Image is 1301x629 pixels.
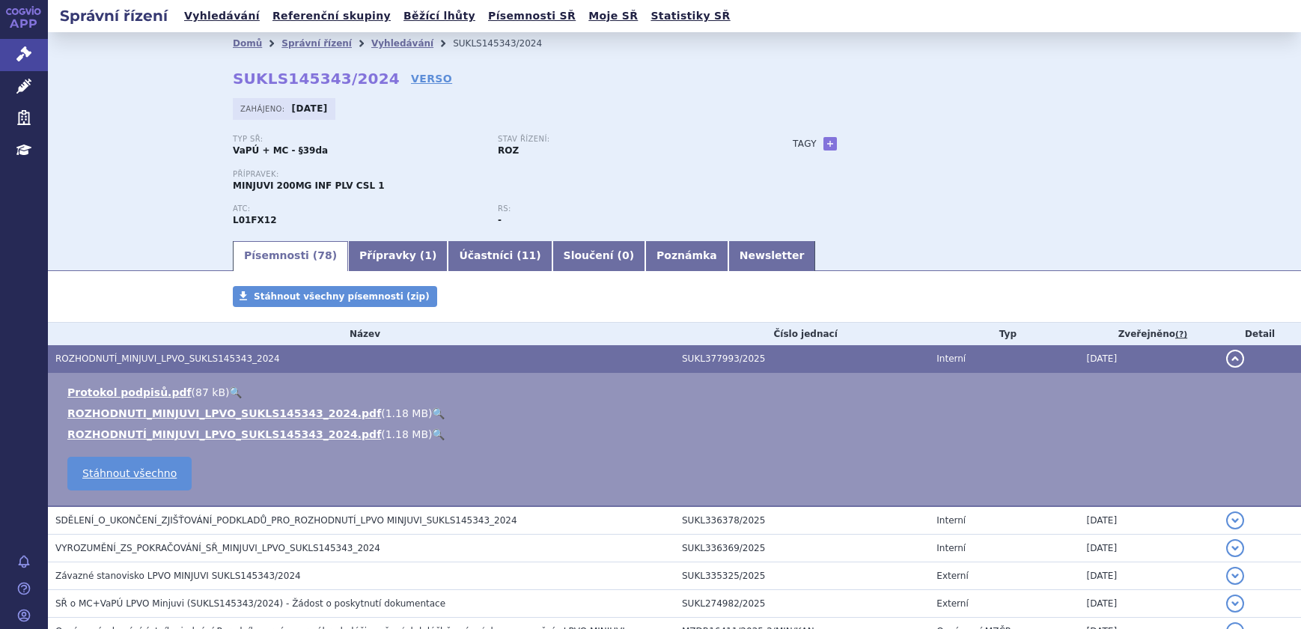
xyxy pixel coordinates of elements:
h3: Tagy [793,135,817,153]
span: ROZHODNUTÍ_MINJUVI_LPVO_SUKLS145343_2024 [55,353,280,364]
th: Číslo jednací [674,323,929,345]
td: [DATE] [1079,590,1219,618]
p: RS: [498,204,748,213]
span: SŘ o MC+VaPÚ LPVO Minjuvi (SUKLS145343/2024) - Žádost o poskytnutí dokumentace [55,598,445,609]
span: 78 [317,249,332,261]
p: Typ SŘ: [233,135,483,144]
span: Externí [936,598,968,609]
th: Detail [1219,323,1301,345]
td: SUKL335325/2025 [674,562,929,590]
a: Běžící lhůty [399,6,480,26]
a: 🔍 [229,386,242,398]
a: Přípravky (1) [348,241,448,271]
th: Název [48,323,674,345]
td: [DATE] [1079,506,1219,535]
p: Stav řízení: [498,135,748,144]
li: ( ) [67,406,1286,421]
td: SUKL336378/2025 [674,506,929,535]
button: detail [1226,539,1244,557]
span: VYROZUMĚNÍ_ZS_POKRAČOVÁNÍ_SŘ_MINJUVI_LPVO_SUKLS145343_2024 [55,543,380,553]
a: Domů [233,38,262,49]
li: SUKLS145343/2024 [453,32,561,55]
td: [DATE] [1079,345,1219,373]
button: detail [1226,595,1244,613]
strong: TAFASITAMAB [233,215,277,225]
a: 🔍 [432,428,445,440]
span: Interní [936,543,966,553]
a: Písemnosti SŘ [484,6,580,26]
a: Vyhledávání [371,38,433,49]
th: Zveřejněno [1079,323,1219,345]
a: Protokol podpisů.pdf [67,386,192,398]
a: Stáhnout všechno [67,457,192,490]
a: Správní řízení [281,38,352,49]
td: [DATE] [1079,535,1219,562]
a: Vyhledávání [180,6,264,26]
button: detail [1226,350,1244,368]
th: Typ [929,323,1079,345]
li: ( ) [67,385,1286,400]
a: Poznámka [645,241,728,271]
span: Zahájeno: [240,103,287,115]
span: 1 [424,249,432,261]
li: ( ) [67,427,1286,442]
span: Interní [936,515,966,526]
a: + [823,137,837,151]
a: ROZHODNUTÍ_MINJUVI_LPVO_SUKLS145343_2024.pdf [67,428,381,440]
td: SUKL274982/2025 [674,590,929,618]
a: Sloučení (0) [552,241,645,271]
span: MINJUVI 200MG INF PLV CSL 1 [233,180,385,191]
td: SUKL336369/2025 [674,535,929,562]
a: Písemnosti (78) [233,241,348,271]
span: Stáhnout všechny písemnosti (zip) [254,291,430,302]
span: 87 kB [195,386,225,398]
strong: - [498,215,502,225]
a: Newsletter [728,241,816,271]
button: detail [1226,511,1244,529]
strong: VaPÚ + MC - §39da [233,145,328,156]
h2: Správní řízení [48,5,180,26]
a: Statistiky SŘ [646,6,734,26]
span: Interní [936,353,966,364]
a: Účastníci (11) [448,241,552,271]
button: detail [1226,567,1244,585]
strong: ROZ [498,145,519,156]
td: SUKL377993/2025 [674,345,929,373]
a: Moje SŘ [584,6,642,26]
a: 🔍 [432,407,445,419]
strong: [DATE] [292,103,328,114]
span: SDĚLENÍ_O_UKONČENÍ_ZJIŠŤOVÁNÍ_PODKLADŮ_PRO_ROZHODNUTÍ_LPVO MINJUVI_SUKLS145343_2024 [55,515,517,526]
td: [DATE] [1079,562,1219,590]
span: 11 [522,249,536,261]
a: VERSO [411,71,452,86]
abbr: (?) [1175,329,1187,340]
p: Přípravek: [233,170,763,179]
a: Referenční skupiny [268,6,395,26]
span: 0 [622,249,630,261]
span: Závazné stanovisko LPVO MINJUVI SUKLS145343/2024 [55,571,301,581]
a: Stáhnout všechny písemnosti (zip) [233,286,437,307]
span: 1.18 MB [386,407,428,419]
a: ROZHODNUTI_MINJUVI_LPVO_SUKLS145343_2024.pdf [67,407,381,419]
span: 1.18 MB [386,428,428,440]
p: ATC: [233,204,483,213]
strong: SUKLS145343/2024 [233,70,400,88]
span: Externí [936,571,968,581]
